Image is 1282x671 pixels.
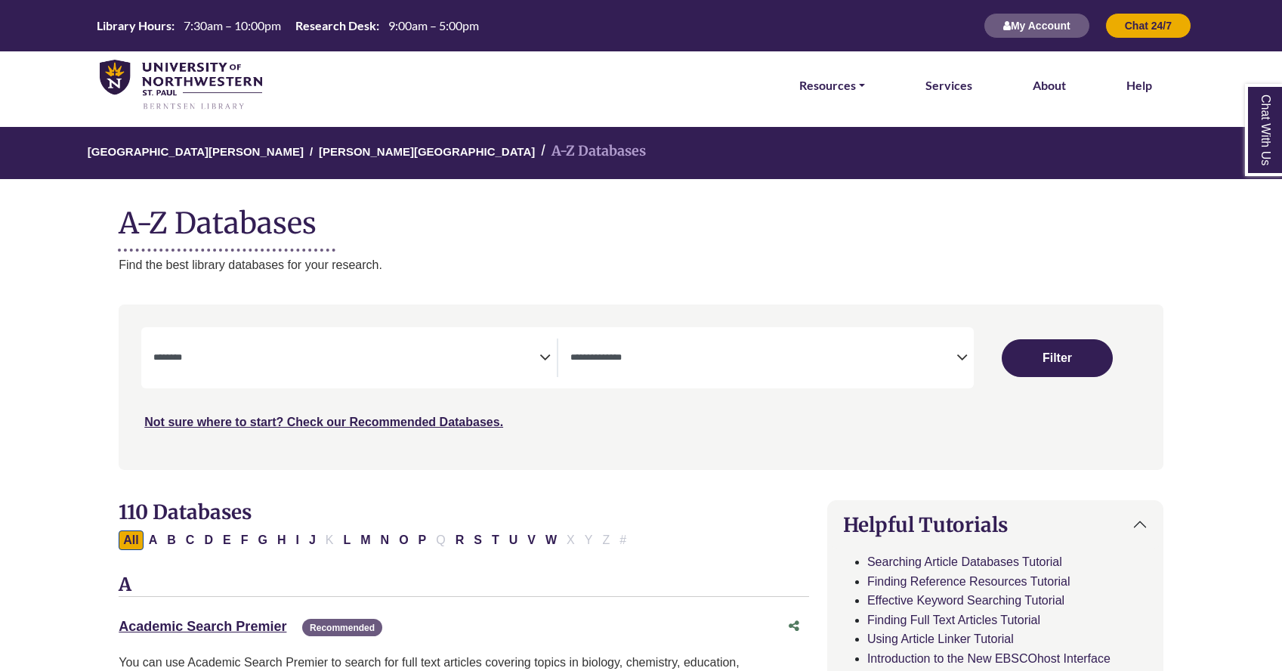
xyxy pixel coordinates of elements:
a: Academic Search Premier [119,619,286,634]
button: Filter Results I [291,530,303,550]
a: Not sure where to start? Check our Recommended Databases. [144,416,503,428]
h1: A-Z Databases [119,194,1163,240]
button: Share this database [779,612,809,641]
button: Filter Results G [253,530,271,550]
div: Alpha-list to filter by first letter of database name [119,533,632,546]
a: [GEOGRAPHIC_DATA][PERSON_NAME] [88,143,304,158]
a: Finding Full Text Articles Tutorial [867,614,1040,626]
a: Using Article Linker Tutorial [867,632,1014,645]
textarea: Search [570,353,956,365]
button: Helpful Tutorials [828,501,1163,549]
p: Find the best library databases for your research. [119,255,1163,275]
th: Research Desk: [289,17,380,33]
img: library_home [100,60,262,111]
button: Filter Results E [218,530,236,550]
button: Filter Results U [505,530,523,550]
button: Filter Results J [304,530,320,550]
button: Filter Results F [236,530,253,550]
button: Filter Results D [199,530,218,550]
button: Submit for Search Results [1002,339,1113,377]
button: Filter Results B [162,530,181,550]
button: Filter Results W [541,530,561,550]
a: Services [925,76,972,95]
button: All [119,530,143,550]
button: Filter Results A [144,530,162,550]
a: Resources [799,76,865,95]
nav: breadcrumb [119,127,1163,179]
button: Filter Results C [181,530,199,550]
button: Filter Results O [394,530,412,550]
a: Hours Today [91,17,485,35]
a: Searching Article Databases Tutorial [867,555,1062,568]
button: Filter Results R [451,530,469,550]
button: My Account [984,13,1090,39]
span: 9:00am – 5:00pm [388,18,479,32]
a: Chat 24/7 [1105,19,1191,32]
button: Filter Results P [414,530,431,550]
a: Effective Keyword Searching Tutorial [867,594,1064,607]
table: Hours Today [91,17,485,32]
a: My Account [984,19,1090,32]
button: Filter Results V [523,530,540,550]
nav: Search filters [119,305,1163,469]
button: Filter Results M [356,530,375,550]
a: About [1033,76,1066,95]
h3: A [119,574,809,597]
button: Filter Results N [376,530,394,550]
button: Chat 24/7 [1105,13,1191,39]
span: 7:30am – 10:00pm [184,18,281,32]
textarea: Search [153,353,539,365]
span: Recommended [302,619,382,636]
button: Filter Results T [487,530,504,550]
button: Filter Results S [469,530,487,550]
li: A-Z Databases [535,141,646,162]
th: Library Hours: [91,17,175,33]
button: Filter Results L [338,530,355,550]
span: 110 Databases [119,499,252,524]
a: Finding Reference Resources Tutorial [867,575,1070,588]
button: Filter Results H [273,530,291,550]
a: [PERSON_NAME][GEOGRAPHIC_DATA] [319,143,535,158]
a: Help [1126,76,1152,95]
